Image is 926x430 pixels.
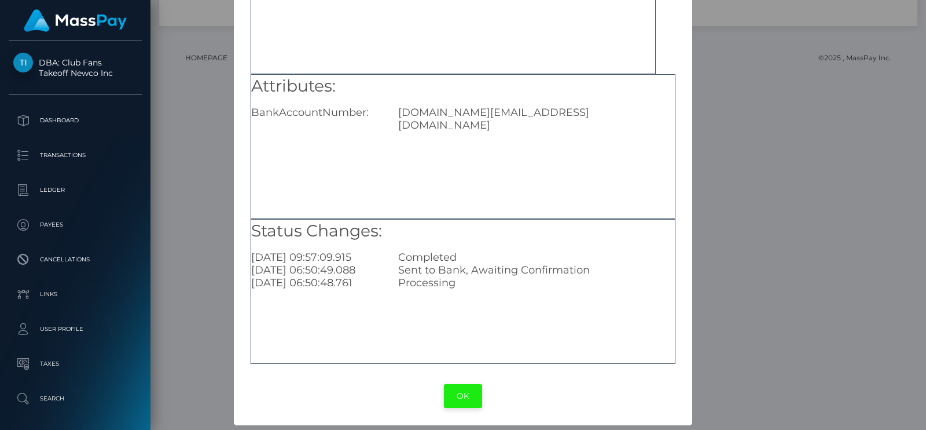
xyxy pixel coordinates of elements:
[13,147,137,164] p: Transactions
[242,106,389,132] div: BankAccountNumber:
[9,57,142,78] span: DBA: Club Fans Takeoff Newco Inc
[251,75,675,98] h5: Attributes:
[13,286,137,303] p: Links
[389,276,684,289] div: Processing
[251,220,675,243] h5: Status Changes:
[242,251,389,264] div: [DATE] 09:57:09.915
[389,106,684,132] div: [DOMAIN_NAME][EMAIL_ADDRESS][DOMAIN_NAME]
[13,390,137,407] p: Search
[242,276,389,289] div: [DATE] 06:50:48.761
[13,181,137,199] p: Ledger
[389,251,684,264] div: Completed
[444,384,482,408] button: OK
[13,320,137,338] p: User Profile
[389,264,684,276] div: Sent to Bank, Awaiting Confirmation
[13,53,33,72] img: Takeoff Newco Inc
[13,355,137,373] p: Taxes
[24,9,127,32] img: MassPay Logo
[13,216,137,234] p: Payees
[13,112,137,129] p: Dashboard
[13,251,137,268] p: Cancellations
[242,264,389,276] div: [DATE] 06:50:49.088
